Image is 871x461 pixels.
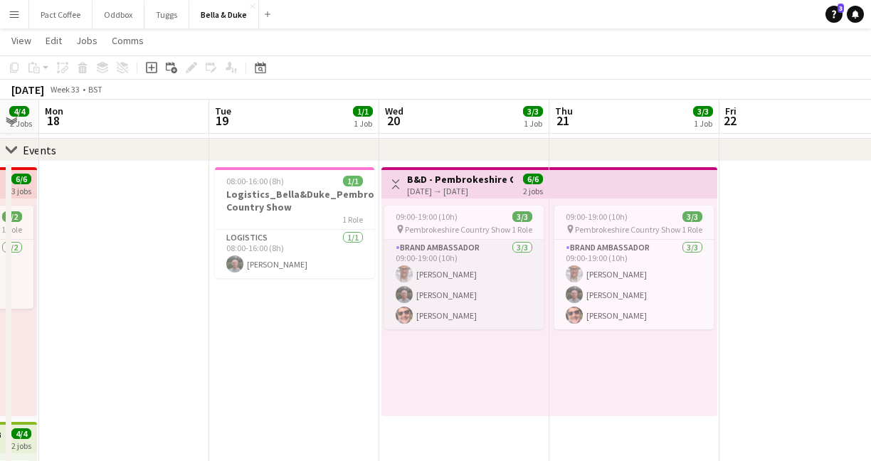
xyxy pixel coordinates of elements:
app-card-role: Brand Ambassador3/309:00-19:00 (10h)[PERSON_NAME][PERSON_NAME][PERSON_NAME] [554,240,714,329]
a: 3 [825,6,843,23]
span: Jobs [76,34,97,47]
div: BST [88,84,102,95]
span: 4/4 [11,428,31,439]
span: 6/6 [523,174,543,184]
button: Pact Coffee [29,1,93,28]
span: 1 Role [342,214,363,225]
span: 3 [838,4,844,13]
span: 3/3 [693,106,713,117]
h3: Logistics_Bella&Duke_Pembrokeshire Country Show [215,188,374,213]
span: Fri [725,105,737,117]
div: 2 jobs [523,184,543,196]
button: Bella & Duke [189,1,259,28]
span: 18 [43,112,63,129]
a: Edit [40,31,68,50]
span: Edit [46,34,62,47]
span: 22 [723,112,737,129]
span: 09:00-19:00 (10h) [396,211,458,222]
span: Pembrokeshire Country Show [405,224,511,235]
span: 3/3 [512,211,532,222]
button: Tuggs [144,1,189,28]
div: [DATE] [11,83,44,97]
app-job-card: 09:00-19:00 (10h)3/3 Pembrokeshire Country Show1 RoleBrand Ambassador3/309:00-19:00 (10h)[PERSON_... [554,206,714,329]
span: 2/2 [2,211,22,222]
span: 08:00-16:00 (8h) [226,176,284,186]
app-card-role: Brand Ambassador3/309:00-19:00 (10h)[PERSON_NAME][PERSON_NAME][PERSON_NAME] [384,240,544,329]
span: 1/1 [353,106,373,117]
app-card-role: Logistics1/108:00-16:00 (8h)[PERSON_NAME] [215,230,374,278]
span: 4/4 [9,106,29,117]
span: Mon [45,105,63,117]
div: 1 Job [354,118,372,129]
app-job-card: 08:00-16:00 (8h)1/1Logistics_Bella&Duke_Pembrokeshire Country Show1 RoleLogistics1/108:00-16:00 (... [215,167,374,278]
span: View [11,34,31,47]
span: Comms [112,34,144,47]
span: 3/3 [682,211,702,222]
div: 1 Job [524,118,542,129]
div: 3 jobs [11,184,31,196]
span: 1 Role [1,224,22,235]
span: 20 [383,112,403,129]
a: View [6,31,37,50]
h3: B&D - Pembrokeshire Country Show [407,173,513,186]
span: Pembrokeshire Country Show [575,224,681,235]
span: 1/1 [343,176,363,186]
span: Wed [385,105,403,117]
div: Events [23,143,56,157]
span: 3/3 [523,106,543,117]
span: 21 [553,112,573,129]
span: 09:00-19:00 (10h) [566,211,628,222]
div: 2 Jobs [10,118,32,129]
div: 1 Job [694,118,712,129]
span: Tue [215,105,231,117]
app-job-card: 09:00-19:00 (10h)3/3 Pembrokeshire Country Show1 RoleBrand Ambassador3/309:00-19:00 (10h)[PERSON_... [384,206,544,329]
a: Comms [106,31,149,50]
span: 19 [213,112,231,129]
button: Oddbox [93,1,144,28]
span: 1 Role [682,224,702,235]
span: 1 Role [512,224,532,235]
div: [DATE] → [DATE] [407,186,513,196]
span: Thu [555,105,573,117]
div: 2 jobs [11,439,31,451]
span: 6/6 [11,174,31,184]
a: Jobs [70,31,103,50]
span: Week 33 [47,84,83,95]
